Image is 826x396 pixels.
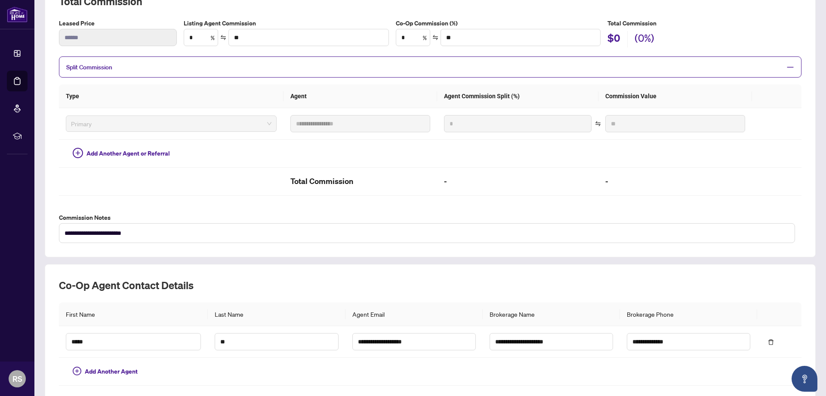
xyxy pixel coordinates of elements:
[620,302,757,326] th: Brokerage Phone
[792,366,817,392] button: Open asap
[284,84,437,108] th: Agent
[605,175,745,188] h2: -
[432,34,438,41] span: swap
[66,63,112,71] span: Split Commission
[437,84,598,108] th: Agent Commission Split (%)
[59,56,801,78] div: Split Commission
[73,148,83,158] span: plus-circle
[86,149,170,158] span: Add Another Agent or Referral
[607,19,801,28] h5: Total Commission
[85,367,138,376] span: Add Another Agent
[66,365,145,378] button: Add Another Agent
[607,31,620,47] h2: $0
[73,367,81,375] span: plus-circle
[290,175,430,188] h2: Total Commission
[59,278,801,292] h2: Co-op Agent Contact Details
[208,302,345,326] th: Last Name
[220,34,226,41] span: swap
[345,302,483,326] th: Agent Email
[635,31,654,47] h2: (0%)
[59,19,177,28] label: Leased Price
[71,117,271,130] span: Primary
[786,63,794,71] span: minus
[59,84,284,108] th: Type
[184,19,389,28] label: Listing Agent Commission
[483,302,620,326] th: Brokerage Name
[396,19,601,28] label: Co-Op Commission (%)
[768,339,774,345] span: delete
[598,84,752,108] th: Commission Value
[595,121,601,127] span: swap
[59,302,208,326] th: First Name
[12,373,22,385] span: RS
[66,147,177,160] button: Add Another Agent or Referral
[59,213,801,222] label: Commission Notes
[7,6,28,22] img: logo
[444,175,592,188] h2: -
